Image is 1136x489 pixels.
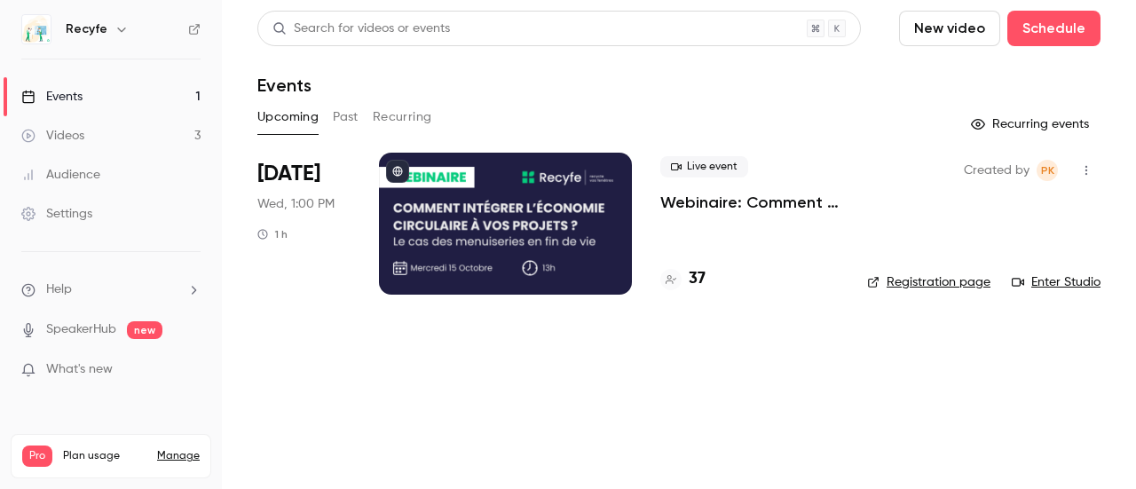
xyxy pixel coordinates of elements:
div: Search for videos or events [272,20,450,38]
button: Recurring events [963,110,1100,138]
span: What's new [46,360,113,379]
div: Events [21,88,83,106]
a: 37 [660,267,706,291]
span: Help [46,280,72,299]
button: Past [333,103,359,131]
img: Recyfe [22,15,51,43]
span: Created by [964,160,1029,181]
a: SpeakerHub [46,320,116,339]
span: Live event [660,156,748,177]
a: Manage [157,449,200,463]
h1: Events [257,75,312,96]
span: Wed, 1:00 PM [257,195,335,213]
div: 1 h [257,227,288,241]
span: Pro [22,446,52,467]
div: Audience [21,166,100,184]
span: new [127,321,162,339]
iframe: Noticeable Trigger [179,362,201,378]
a: Webinaire: Comment intégrer l'économie circulaire dans vos projets ? [660,192,839,213]
button: Recurring [373,103,432,131]
h4: 37 [689,267,706,291]
div: Settings [21,205,92,223]
span: [DATE] [257,160,320,188]
button: New video [899,11,1000,46]
a: Enter Studio [1012,273,1100,291]
a: Registration page [867,273,990,291]
span: PK [1041,160,1054,181]
span: Pauline KATCHAVENDA [1037,160,1058,181]
li: help-dropdown-opener [21,280,201,299]
div: Videos [21,127,84,145]
button: Upcoming [257,103,319,131]
div: Oct 15 Wed, 1:00 PM (Europe/Paris) [257,153,351,295]
span: Plan usage [63,449,146,463]
button: Schedule [1007,11,1100,46]
h6: Recyfe [66,20,107,38]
